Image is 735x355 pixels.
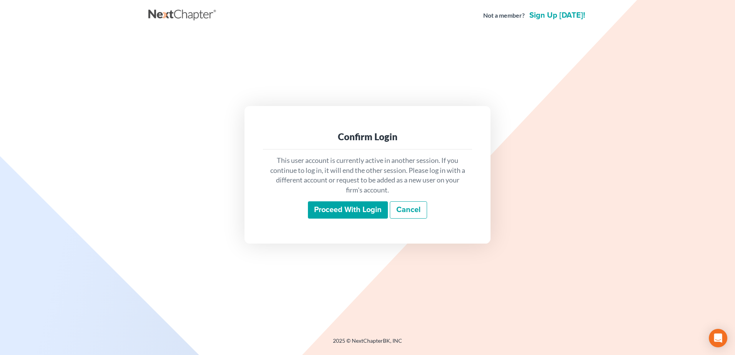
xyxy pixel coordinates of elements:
[709,329,727,347] div: Open Intercom Messenger
[148,337,587,351] div: 2025 © NextChapterBK, INC
[308,201,388,219] input: Proceed with login
[483,11,525,20] strong: Not a member?
[390,201,427,219] a: Cancel
[528,12,587,19] a: Sign up [DATE]!
[269,131,466,143] div: Confirm Login
[269,156,466,195] p: This user account is currently active in another session. If you continue to log in, it will end ...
